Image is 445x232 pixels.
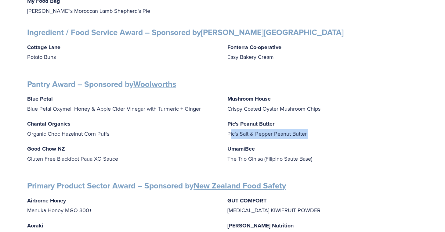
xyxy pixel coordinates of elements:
strong: Primary Product Sector Award – Sponsored by [27,180,286,191]
a: Woolworths [133,78,176,90]
strong: Airborne Honey [27,197,66,205]
strong: Pic's Peanut Butter [227,120,274,128]
p: Organic Choc Hazelnut Corn Puffs [27,119,218,138]
p: Easy Bakery Cream [227,42,418,62]
strong: Cottage Lane [27,43,60,51]
p: [MEDICAL_DATA] KIWIFRUIT POWDER [227,196,418,215]
p: Potato Buns [27,42,218,62]
strong: Mushroom House [227,95,271,103]
strong: Good Chow NZ [27,145,65,153]
p: The Trio Ginisa (Filipino Saute Base) [227,144,418,163]
strong: UmamiBee [227,145,255,153]
a: New Zealand Food Safety [194,180,286,191]
strong: Pantry Award – Sponsored by [27,78,176,90]
strong: GUT COMFORT [227,197,266,205]
strong: Ingredient / Food Service Award – Sponsored by [27,27,344,38]
p: Blue Petal Oxymel: Honey & Apple Cider Vinegar with Turmeric + Ginger [27,94,218,113]
strong: [PERSON_NAME] Nutrition [227,222,294,230]
strong: Fonterra Co-operative [227,43,281,51]
strong: Aoraki [27,222,43,230]
p: Crispy Coated Oyster Mushroom Chips [227,94,418,113]
p: Pic's Salt & Pepper Peanut Butter [227,119,418,138]
strong: Blue Petal [27,95,53,103]
a: [PERSON_NAME][GEOGRAPHIC_DATA] [201,27,344,38]
strong: Chantal Organics [27,120,71,128]
p: Gluten Free Blackfoot Paua XO Sauce [27,144,218,163]
p: Manuka Honey MGO 300+ [27,196,218,215]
